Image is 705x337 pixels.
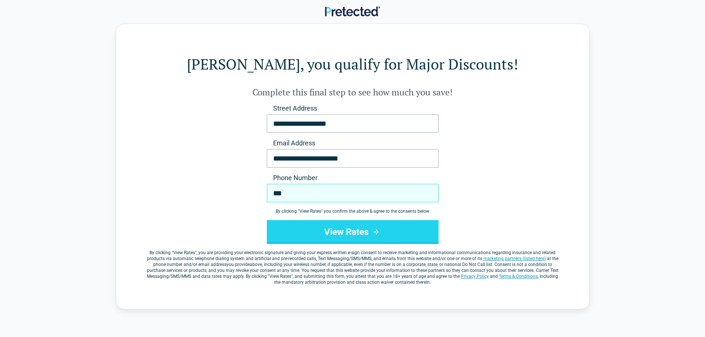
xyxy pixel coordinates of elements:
[267,139,439,148] label: Email Address
[146,250,560,285] label: By clicking " ", you are providing your electronic signature and giving your express written e-si...
[267,208,439,214] div: By clicking " View Rates " you confirm the above & agree to the consents below
[499,274,538,279] a: Terms & Conditions
[146,54,560,74] h1: [PERSON_NAME], you qualify for Major Discounts!
[267,220,439,244] button: View Rates
[267,104,439,113] label: Street Address
[173,250,195,255] span: View Rates
[483,256,546,261] a: marketing partners (listed here)
[267,173,439,182] label: Phone Number
[146,86,560,98] h2: Complete this final step to see how much you save!
[461,274,489,279] a: Privacy Policy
